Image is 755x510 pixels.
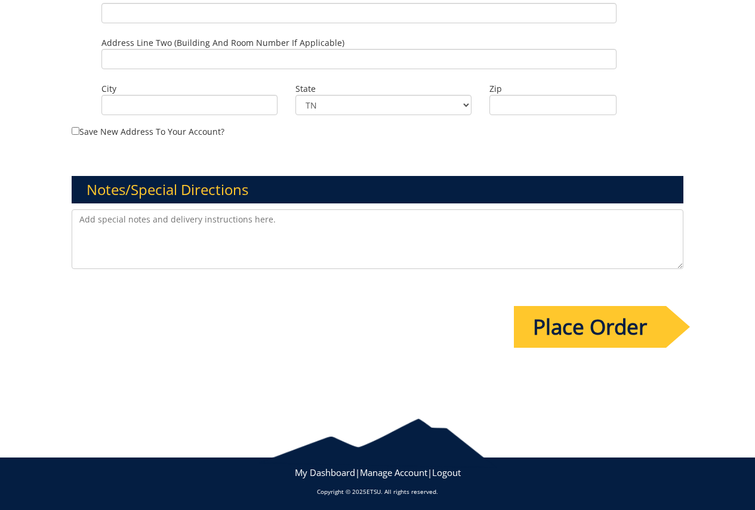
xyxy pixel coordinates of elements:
[101,37,617,69] label: Address Line Two (Building and Room Number if applicable)
[366,487,381,496] a: ETSU
[360,466,427,478] a: Manage Account
[489,95,617,115] input: Zip
[514,306,666,348] input: Place Order
[101,3,617,23] input: Address Line One
[295,83,472,95] label: State
[72,127,79,135] input: Save new address to your account?
[101,95,278,115] input: City
[72,176,683,203] h3: Notes/Special Directions
[432,466,461,478] a: Logout
[295,466,355,478] a: My Dashboard
[489,83,617,95] label: Zip
[101,49,617,69] input: Address Line Two (Building and Room Number if applicable)
[101,83,278,95] label: City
